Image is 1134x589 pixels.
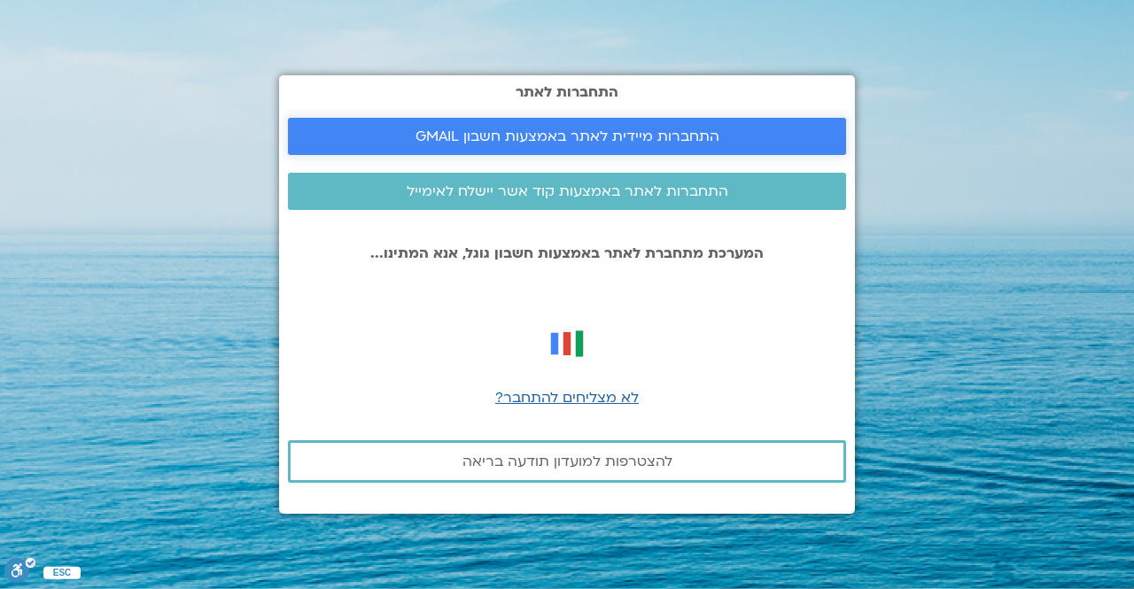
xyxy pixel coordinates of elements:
[288,245,846,261] p: המערכת מתחברת לאתר באמצעות חשבון גוגל, אנא המתינו...
[416,128,719,144] span: התחברות מיידית לאתר באמצעות חשבון GMAIL
[462,453,672,469] span: להצטרפות למועדון תודעה בריאה
[288,118,846,155] a: התחברות מיידית לאתר באמצעות חשבון GMAIL
[288,173,846,210] a: התחברות לאתר באמצעות קוד אשר יישלח לאימייל
[288,440,846,483] a: להצטרפות למועדון תודעה בריאה
[288,84,846,100] h2: התחברות לאתר
[495,388,639,407] a: לא מצליחים להתחבר?
[407,183,728,199] span: התחברות לאתר באמצעות קוד אשר יישלח לאימייל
